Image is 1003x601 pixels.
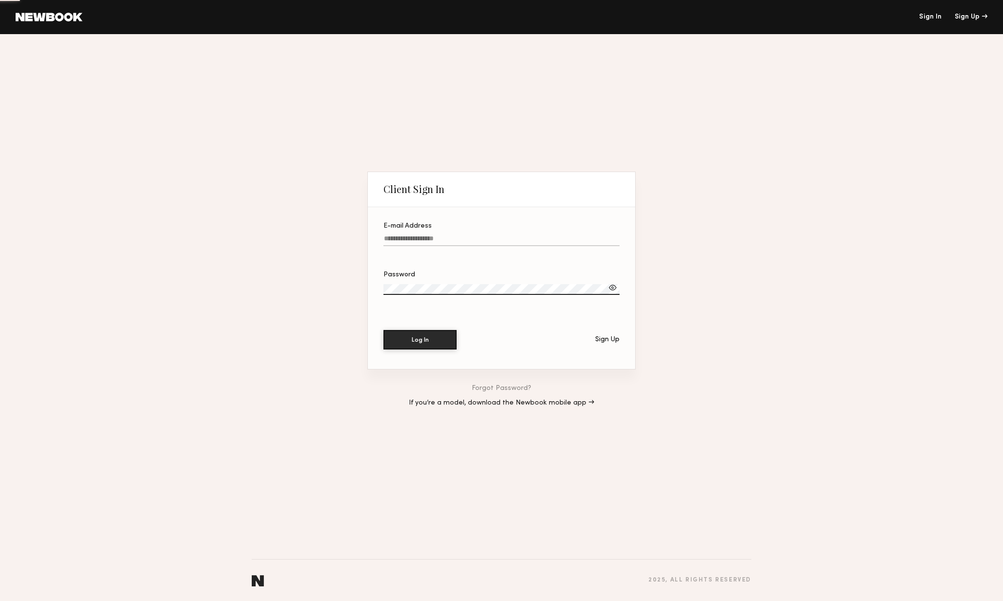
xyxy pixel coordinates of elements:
div: Password [383,271,620,278]
input: E-mail Address [383,235,620,246]
a: Forgot Password? [472,385,531,392]
input: Password [383,284,620,295]
div: Sign Up [595,336,620,343]
button: Log In [383,330,457,349]
div: 2025 , all rights reserved [648,577,751,583]
a: Sign In [919,14,942,20]
div: E-mail Address [383,223,620,230]
div: Sign Up [955,14,987,20]
div: Client Sign In [383,183,444,195]
a: If you’re a model, download the Newbook mobile app → [409,400,594,407]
